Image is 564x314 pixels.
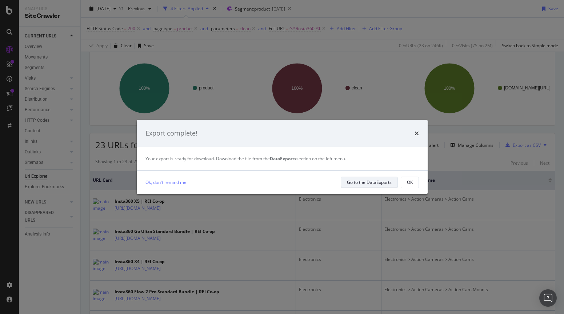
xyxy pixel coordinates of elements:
[270,156,346,162] span: section on the left menu.
[415,129,419,138] div: times
[145,129,197,138] div: Export complete!
[401,177,419,188] button: OK
[539,289,557,307] div: Open Intercom Messenger
[341,177,398,188] button: Go to the DataExports
[407,179,413,185] div: OK
[270,156,296,162] strong: DataExports
[145,178,187,186] a: Ok, don't remind me
[347,179,392,185] div: Go to the DataExports
[145,156,419,162] div: Your export is ready for download. Download the file from the
[137,120,428,194] div: modal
